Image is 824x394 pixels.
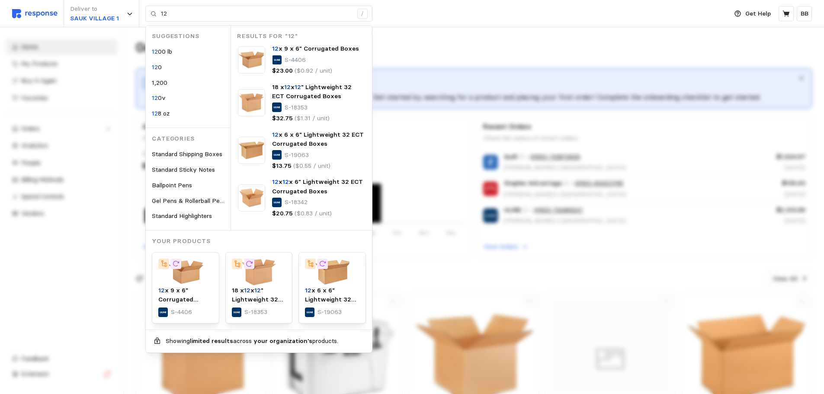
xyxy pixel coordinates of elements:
img: S-4406 [158,259,213,286]
span: x 9 x 6" Corrugated Boxes [158,286,198,313]
span: x [250,286,254,294]
mark: 12 [244,286,250,294]
span: x [279,178,282,186]
mark: 12 [295,83,301,91]
img: S-19063 [305,259,359,286]
mark: 12 [152,63,158,71]
p: S-18353 [285,103,308,112]
img: S-4406 [238,46,265,74]
p: SAUK VILLAGE 1 [70,14,119,23]
button: Get Help [729,6,776,22]
p: S-19063 [317,308,342,317]
span: 00 lb [158,48,172,55]
span: Standard Shipping Boxes [152,150,222,158]
b: your organization's [253,337,312,345]
mark: 12 [272,178,279,186]
span: Standard Highlighters [152,212,212,220]
p: S-18342 [285,198,308,207]
p: ($0.55 / unit) [293,161,330,171]
p: BB [801,9,808,19]
mark: 12 [158,286,165,294]
p: S-4406 [171,308,192,317]
span: 0v [158,94,166,102]
span: 8 oz [158,109,170,117]
mark: 12 [152,94,158,102]
img: S-18342 [238,184,265,211]
div: / [357,9,368,19]
p: $32.75 [272,114,293,123]
img: S-18353 [238,89,265,116]
span: 1,200 [152,79,167,86]
input: Search for a product name or SKU [161,6,353,22]
p: ($0.92 / unit) [295,66,332,76]
span: x 6 x 6" Lightweight 32 ECT Corrugated Boxes [272,131,364,148]
p: Categories [152,134,231,144]
mark: 12 [282,178,289,186]
span: Gel Pens & Rollerball Pens [152,197,226,205]
mark: 12 [305,286,311,294]
mark: 12 [284,83,291,91]
p: Showing across products. [166,336,338,346]
p: Deliver to [70,4,119,14]
button: BB [797,6,812,21]
p: Get Help [745,9,771,19]
p: ($0.83 / unit) [295,209,332,218]
span: x [291,83,295,91]
img: S-19063 [238,137,265,164]
p: S-18353 [244,308,267,317]
p: $13.75 [272,161,292,171]
mark: 12 [152,109,158,117]
span: 18 x [272,83,284,91]
span: 0 [158,63,162,71]
p: S-4406 [285,55,306,65]
p: $20.75 [272,209,293,218]
mark: 12 [272,131,279,138]
span: x 6" Lightweight 32 ECT Corrugated Boxes [272,178,363,195]
mark: 12 [254,286,261,294]
mark: 12 [152,48,158,55]
span: 18 x [232,286,244,294]
b: limited results [190,337,233,345]
img: svg%3e [12,9,58,18]
mark: 12 [272,45,279,52]
p: Results for "12" [237,32,372,41]
p: S-19063 [285,151,309,160]
span: " Lightweight 32 ECT Corrugated Boxes [272,83,352,100]
span: Standard Sticky Notes [152,166,215,173]
span: Ballpoint Pens [152,181,192,189]
p: ($1.31 / unit) [295,114,330,123]
img: S-18353 [232,259,286,286]
p: Suggestions [152,32,231,41]
span: x 6 x 6" Lightweight 32 ECT Corrugated Boxes [305,286,356,322]
span: x 9 x 6" Corrugated Boxes [279,45,359,52]
p: $23.00 [272,66,293,76]
p: Your Products [152,237,372,246]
